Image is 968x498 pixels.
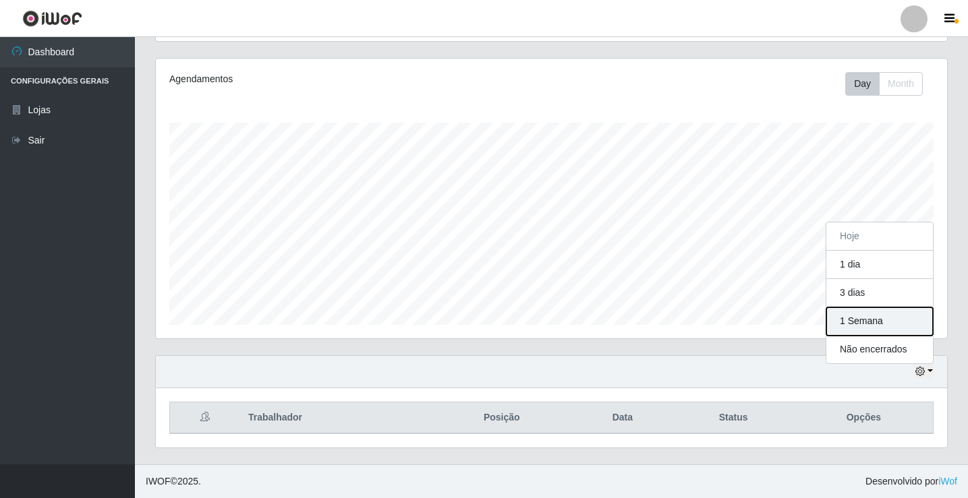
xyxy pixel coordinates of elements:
img: CoreUI Logo [22,10,82,27]
th: Opções [795,402,934,434]
th: Posição [430,402,573,434]
th: Trabalhador [240,402,430,434]
button: Não encerrados [826,336,933,363]
span: IWOF [146,476,171,487]
div: Agendamentos [169,72,476,86]
th: Data [573,402,672,434]
div: First group [845,72,923,96]
button: 1 dia [826,251,933,279]
div: Toolbar with button groups [845,72,934,96]
button: Hoje [826,222,933,251]
a: iWof [938,476,957,487]
button: Month [879,72,923,96]
button: Day [845,72,880,96]
button: 3 dias [826,279,933,307]
th: Status [673,402,795,434]
button: 1 Semana [826,307,933,336]
span: © 2025 . [146,474,201,489]
span: Desenvolvido por [865,474,957,489]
